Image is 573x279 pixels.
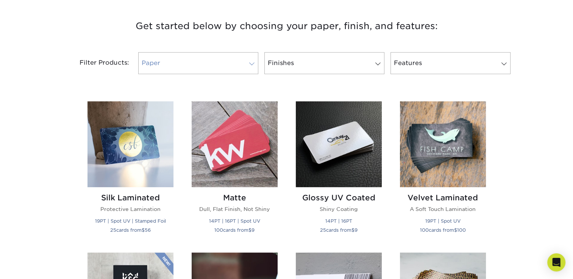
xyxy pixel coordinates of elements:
img: Matte Business Cards [192,101,278,187]
a: Glossy UV Coated Business Cards Glossy UV Coated Shiny Coating 14PT | 16PT 25cards from$9 [296,101,382,243]
small: 19PT | Spot UV [425,218,461,224]
span: $ [248,227,251,233]
small: cards from [110,227,151,233]
a: Paper [138,52,258,74]
span: $ [454,227,457,233]
span: $ [142,227,145,233]
span: 100 [214,227,223,233]
p: Protective Lamination [87,205,173,213]
a: Finishes [264,52,384,74]
span: 9 [251,227,254,233]
a: Velvet Laminated Business Cards Velvet Laminated A Soft Touch Lamination 19PT | Spot UV 100cards ... [400,101,486,243]
h3: Get started below by choosing your paper, finish, and features: [65,9,508,43]
img: Silk Laminated Business Cards [87,101,173,187]
a: Silk Laminated Business Cards Silk Laminated Protective Lamination 19PT | Spot UV | Stamped Foil ... [87,101,173,243]
span: 9 [354,227,358,233]
span: 100 [457,227,466,233]
p: Shiny Coating [296,205,382,213]
span: 56 [145,227,151,233]
small: cards from [320,227,358,233]
small: 14PT | 16PT | Spot UV [209,218,260,224]
div: Filter Products: [59,52,135,74]
span: 100 [420,227,429,233]
a: Features [390,52,511,74]
h2: Velvet Laminated [400,193,486,202]
h2: Silk Laminated [87,193,173,202]
img: Glossy UV Coated Business Cards [296,101,382,187]
small: 14PT | 16PT [325,218,352,224]
h2: Matte [192,193,278,202]
span: $ [351,227,354,233]
img: Velvet Laminated Business Cards [400,101,486,187]
span: 25 [110,227,116,233]
span: 25 [320,227,326,233]
div: Open Intercom Messenger [547,253,565,271]
a: Matte Business Cards Matte Dull, Flat Finish, Not Shiny 14PT | 16PT | Spot UV 100cards from$9 [192,101,278,243]
small: cards from [214,227,254,233]
p: A Soft Touch Lamination [400,205,486,213]
h2: Glossy UV Coated [296,193,382,202]
small: cards from [420,227,466,233]
small: 19PT | Spot UV | Stamped Foil [95,218,166,224]
p: Dull, Flat Finish, Not Shiny [192,205,278,213]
